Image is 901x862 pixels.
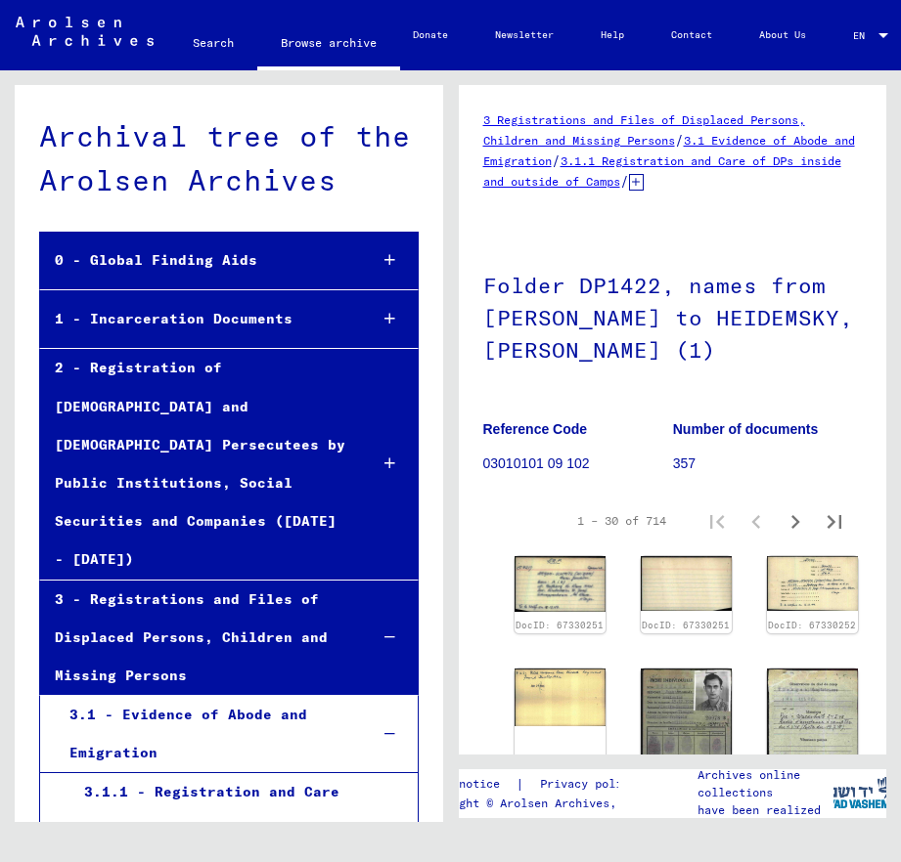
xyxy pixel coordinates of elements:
[648,12,736,59] a: Contact
[737,501,776,540] button: Previous page
[824,768,897,817] img: yv_logo.png
[515,668,606,726] img: 002.jpg
[698,801,833,837] p: have been realized in partnership with
[698,749,833,801] p: The Arolsen Archives online collections
[169,20,257,66] a: Search
[768,620,856,630] a: DocID: 67330252
[673,421,819,437] b: Number of documents
[40,241,352,280] div: 0 - Global Finding Aids
[418,774,516,795] a: Legal notice
[418,774,659,795] div: |
[641,556,732,611] img: 002.jpg
[16,17,154,46] img: Arolsen_neg.svg
[698,501,737,540] button: First page
[55,696,353,772] div: 3.1 - Evidence of Abode and Emigration
[472,12,577,59] a: Newsletter
[641,668,732,799] img: 001.jpg
[257,20,400,70] a: Browse archive
[620,172,629,190] span: /
[483,421,588,437] b: Reference Code
[577,12,648,59] a: Help
[853,30,875,41] span: EN
[40,581,352,696] div: 3 - Registrations and Files of Displaced Persons, Children and Missing Persons
[675,131,684,149] span: /
[524,774,659,795] a: Privacy policy
[552,151,561,169] span: /
[389,12,472,59] a: Donate
[483,112,805,148] a: 3 Registrations and Files of Displaced Persons, Children and Missing Persons
[515,556,606,612] img: 001.jpg
[736,12,830,59] a: About Us
[483,453,672,474] p: 03010101 09 102
[40,300,352,338] div: 1 - Incarceration Documents
[673,453,862,474] p: 357
[516,620,604,630] a: DocID: 67330251
[40,349,352,579] div: 2 - Registration of [DEMOGRAPHIC_DATA] and [DEMOGRAPHIC_DATA] Persecutees by Public Institutions,...
[418,795,659,812] p: Copyright © Arolsen Archives, 2021
[815,501,854,540] button: Last page
[577,512,666,530] div: 1 – 30 of 714
[483,240,863,391] h1: Folder DP1422, names from [PERSON_NAME] to HEIDEMSKY, [PERSON_NAME] (1)
[767,556,858,611] img: 001.jpg
[39,114,419,202] div: Archival tree of the Arolsen Archives
[776,501,815,540] button: Next page
[642,620,730,630] a: DocID: 67330251
[767,668,858,803] img: 002.jpg
[483,153,841,189] a: 3.1.1 Registration and Care of DPs inside and outside of Camps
